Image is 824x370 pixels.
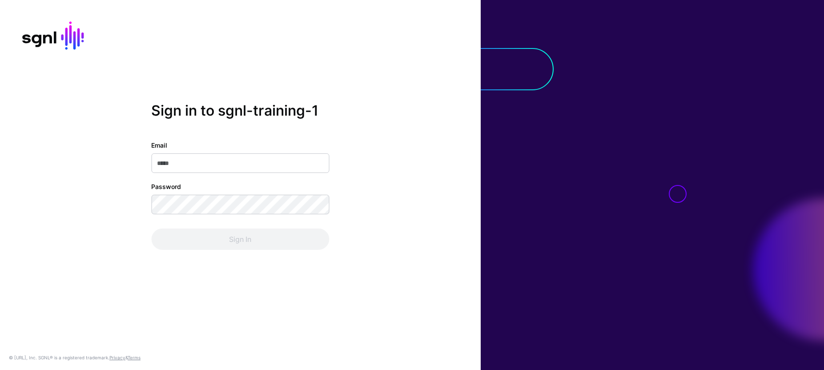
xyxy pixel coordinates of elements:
[151,102,329,119] h2: Sign in to sgnl-training-1
[128,355,141,360] a: Terms
[109,355,125,360] a: Privacy
[151,141,167,150] label: Email
[151,182,181,191] label: Password
[9,354,141,361] div: © [URL], Inc. SGNL® is a registered trademark. &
